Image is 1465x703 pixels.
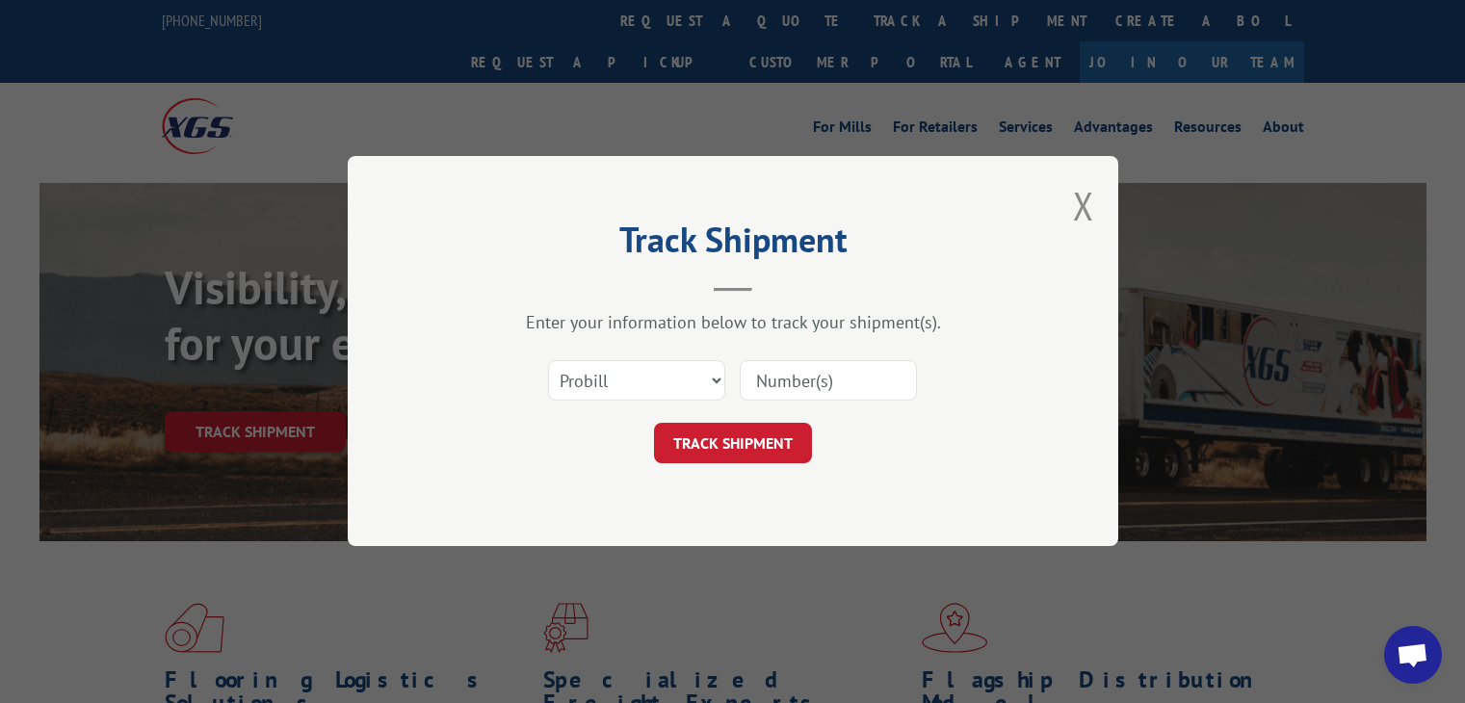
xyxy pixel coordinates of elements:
[444,312,1022,334] div: Enter your information below to track your shipment(s).
[654,424,812,464] button: TRACK SHIPMENT
[1073,180,1094,231] button: Close modal
[740,361,917,402] input: Number(s)
[444,226,1022,263] h2: Track Shipment
[1384,626,1442,684] div: Open chat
